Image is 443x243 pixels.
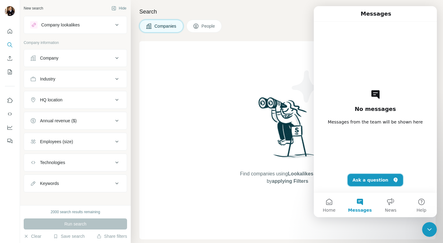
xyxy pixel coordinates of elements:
[40,55,58,61] div: Company
[5,135,15,147] button: Feedback
[24,176,127,191] button: Keywords
[5,122,15,133] button: Dashboard
[41,22,80,28] div: Company lookalikes
[24,51,127,65] button: Company
[154,23,177,29] span: Companies
[256,96,320,164] img: Surfe Illustration - Woman searching with binoculars
[40,180,59,186] div: Keywords
[107,4,131,13] button: Hide
[24,18,127,32] button: Company lookalikes
[5,53,15,64] button: Enrich CSV
[5,26,15,37] button: Quick start
[40,118,77,124] div: Annual revenue ($)
[24,134,127,149] button: Employees (size)
[40,97,62,103] div: HQ location
[288,171,331,176] span: Lookalikes search
[40,76,55,82] div: Industry
[24,6,43,11] div: New search
[238,170,337,185] span: Find companies using or by
[51,209,100,215] div: 2000 search results remaining
[5,6,15,16] img: Avatar
[5,39,15,50] button: Search
[5,66,15,77] button: My lists
[272,178,308,184] span: applying Filters
[40,159,65,166] div: Technologies
[40,139,73,145] div: Employees (size)
[139,7,436,16] h4: Search
[53,233,85,239] button: Save search
[24,40,127,45] p: Company information
[24,92,127,107] button: HQ location
[24,72,127,86] button: Industry
[5,95,15,106] button: Use Surfe on LinkedIn
[288,66,343,121] img: Surfe Illustration - Stars
[314,6,437,217] iframe: Intercom live chat
[97,233,127,239] button: Share filters
[24,155,127,170] button: Technologies
[422,222,437,237] iframe: Intercom live chat
[5,108,15,120] button: Use Surfe API
[202,23,216,29] span: People
[24,233,41,239] button: Clear
[24,113,127,128] button: Annual revenue ($)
